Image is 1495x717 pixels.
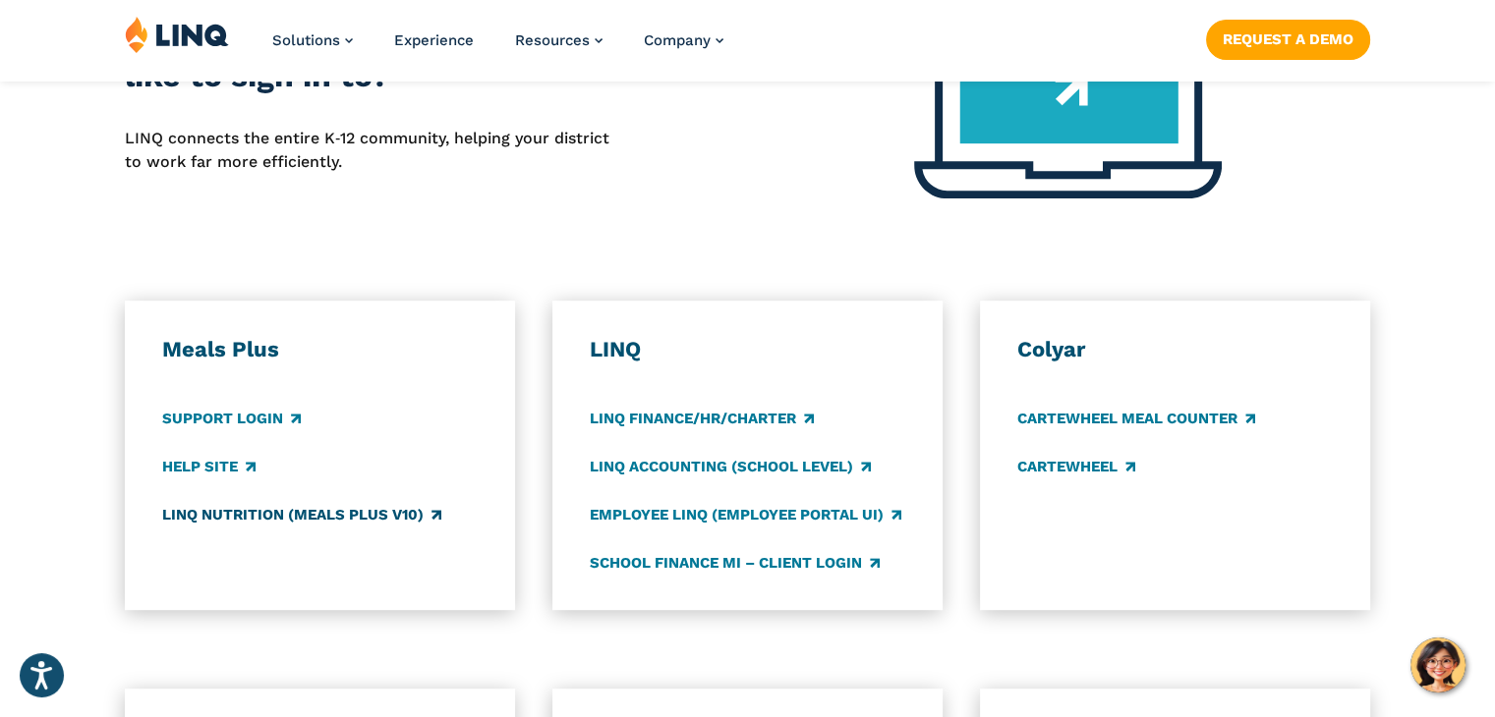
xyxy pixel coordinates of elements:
a: LINQ Nutrition (Meals Plus v10) [162,504,441,525]
nav: Primary Navigation [272,16,723,81]
a: Solutions [272,31,353,49]
button: Hello, have a question? Let’s chat. [1410,637,1466,692]
a: CARTEWHEEL [1017,456,1135,477]
span: Solutions [272,31,340,49]
a: LINQ Accounting (school level) [590,456,871,477]
h3: Meals Plus [162,336,478,363]
a: CARTEWHEEL Meal Counter [1017,408,1255,429]
p: LINQ connects the entire K‑12 community, helping your district to work far more efficiently. [125,127,622,175]
h3: LINQ [590,336,905,363]
a: Experience [394,31,474,49]
a: School Finance MI – Client Login [590,552,880,574]
a: Employee LINQ (Employee Portal UI) [590,504,901,525]
nav: Button Navigation [1206,16,1370,59]
a: Help Site [162,456,256,477]
a: Company [644,31,723,49]
a: Resources [515,31,603,49]
a: Support Login [162,408,301,429]
a: Request a Demo [1206,20,1370,59]
span: Resources [515,31,590,49]
span: Company [644,31,711,49]
img: LINQ | K‑12 Software [125,16,229,53]
h3: Colyar [1017,336,1333,363]
a: LINQ Finance/HR/Charter [590,408,814,429]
